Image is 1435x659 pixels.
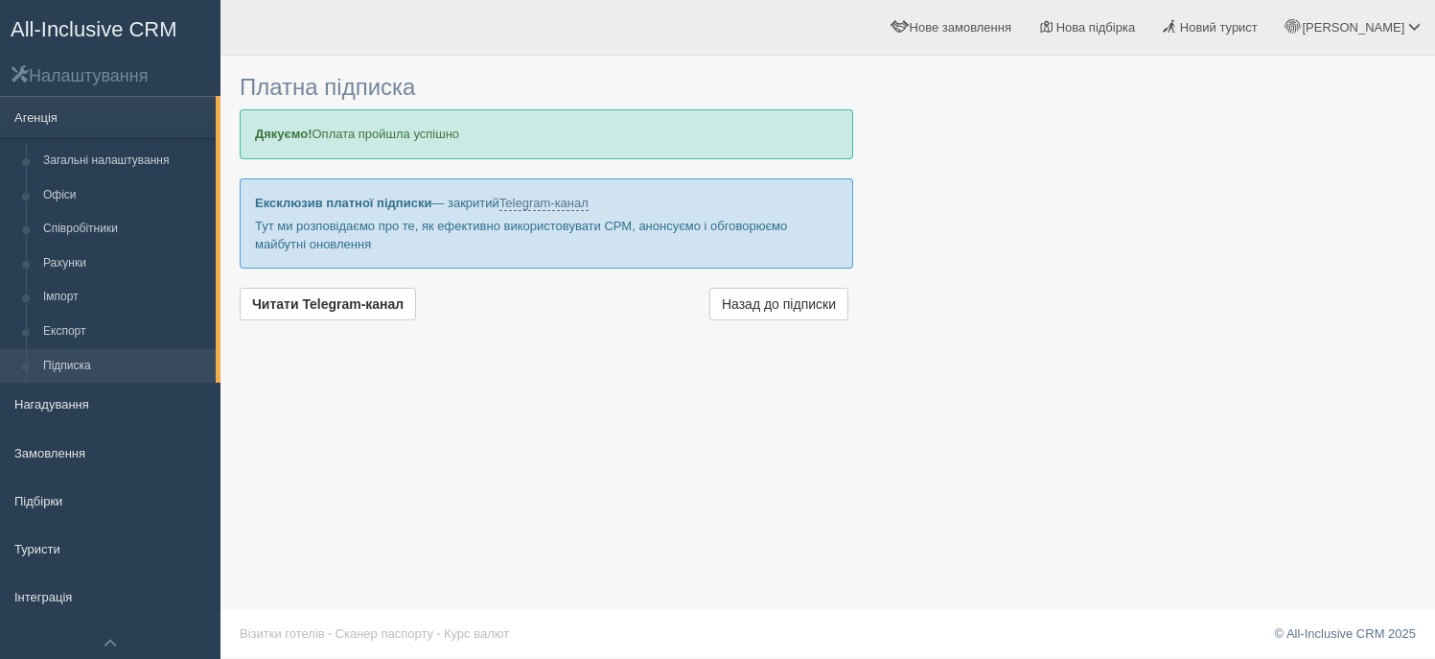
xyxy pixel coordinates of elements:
a: Читати Telegram-канал [240,288,416,320]
p: Оплата пройшла успішно [240,109,853,158]
a: © All-Inclusive CRM 2025 [1274,626,1416,641]
a: Візитки готелів [240,626,325,641]
a: Імпорт [35,280,216,315]
p: Тут ми розповідаємо про те, як ефективно використовувати СРМ, анонсуємо і обговорюємо майбутні он... [255,217,838,253]
span: [PERSON_NAME] [1302,20,1404,35]
a: Підписка [35,349,216,384]
a: All-Inclusive CRM [1,1,220,54]
a: Експорт [35,315,216,349]
a: Сканер паспорту [336,626,433,641]
a: Рахунки [35,247,216,281]
span: Новий турист [1180,20,1258,35]
a: Офіси [35,178,216,213]
a: Загальні налаштування [35,144,216,178]
p: — закритий [255,194,838,212]
span: · [328,626,332,641]
a: Telegram-канал [499,196,589,211]
span: Нове замовлення [910,20,1011,35]
h3: Платна підписка [240,75,853,100]
span: Нова підбірка [1056,20,1136,35]
b: Дякуємо! [255,127,312,141]
b: Ексклюзив платної підписки [255,196,431,210]
a: Назад до підписки [709,288,848,320]
span: · [437,626,441,641]
a: Курс валют [444,626,509,641]
span: All-Inclusive CRM [11,17,177,41]
a: Співробітники [35,212,216,247]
